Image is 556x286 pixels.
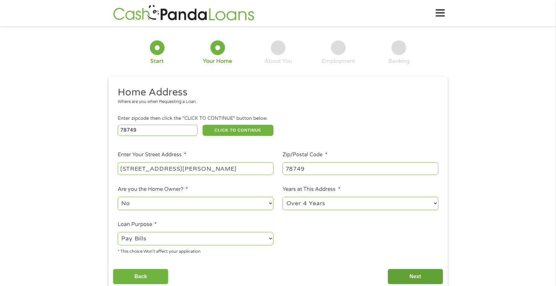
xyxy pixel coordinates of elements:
[118,186,188,193] label: Are you the Home Owner?
[118,162,273,175] input: 1 Main Street
[118,115,438,122] div: Enter zipcode then click the "CLICK TO CONTINUE" button below.
[203,58,232,65] div: Your Home
[264,58,292,65] div: About You
[322,58,355,65] div: Employment
[203,125,273,136] button: CLICK TO CONTINUE
[118,125,198,136] input: Enter Zipcode (e.g 01510)
[113,269,168,285] input: Back
[118,246,273,255] div: * This choice Won’t affect your application
[388,58,410,65] div: Banking
[118,151,186,158] label: Enter Your Street Address
[118,86,434,99] h2: Home Address
[118,221,157,228] label: Loan Purpose
[111,4,256,22] img: GetLoanNow Logo
[283,151,327,158] label: Zip/Postal Code
[283,186,340,193] label: Years at This Address
[118,99,434,105] div: Where are you when Requesting a Loan.
[150,58,164,65] div: Start
[388,269,443,285] input: Next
